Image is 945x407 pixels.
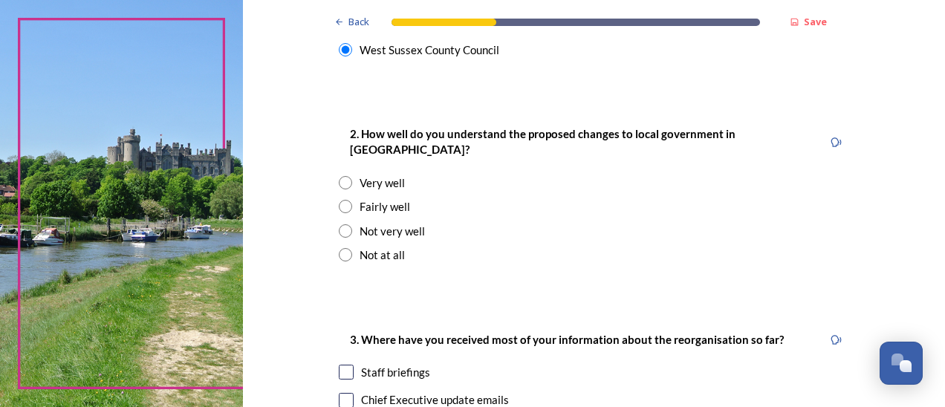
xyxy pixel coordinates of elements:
[350,127,738,156] strong: 2. How well do you understand the proposed changes to local government in [GEOGRAPHIC_DATA]?
[360,247,405,264] div: Not at all
[880,342,923,385] button: Open Chat
[350,333,784,346] strong: 3. Where have you received most of your information about the reorganisation so far?
[360,42,499,59] div: West Sussex County Council
[804,15,827,28] strong: Save
[361,364,430,381] div: Staff briefings
[360,198,410,215] div: Fairly well
[348,15,369,29] span: Back
[360,175,405,192] div: Very well
[360,223,425,240] div: Not very well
